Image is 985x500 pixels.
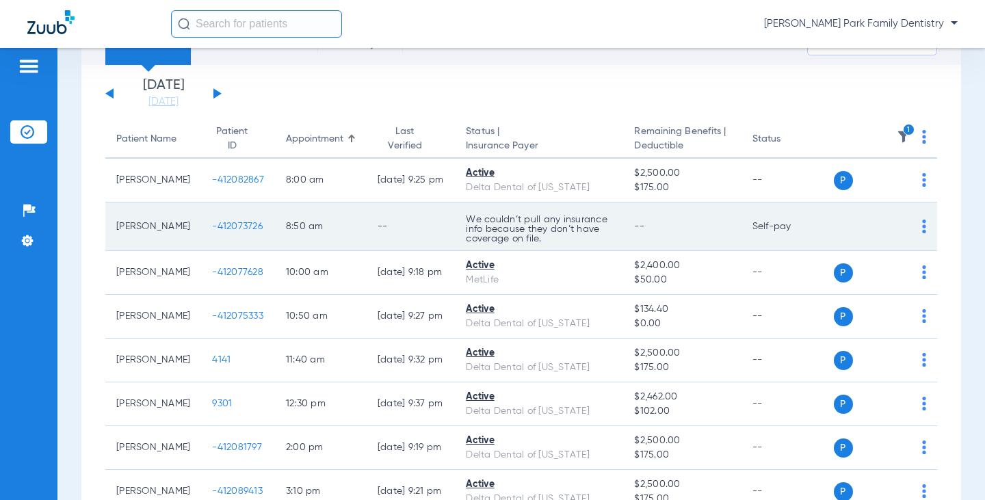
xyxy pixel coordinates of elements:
[922,265,926,279] img: group-dot-blue.svg
[922,484,926,498] img: group-dot-blue.svg
[27,10,75,34] img: Zuub Logo
[367,295,456,339] td: [DATE] 9:27 PM
[466,477,612,492] div: Active
[466,404,612,419] div: Delta Dental of [US_STATE]
[367,202,456,251] td: --
[466,390,612,404] div: Active
[741,251,834,295] td: --
[212,124,252,153] div: Patient ID
[634,317,730,331] span: $0.00
[466,434,612,448] div: Active
[275,202,367,251] td: 8:50 AM
[634,302,730,317] span: $134.40
[275,382,367,426] td: 12:30 PM
[741,202,834,251] td: Self-pay
[634,404,730,419] span: $102.00
[212,311,263,321] span: -412075333
[922,440,926,454] img: group-dot-blue.svg
[741,159,834,202] td: --
[834,438,853,458] span: P
[122,95,205,109] a: [DATE]
[212,124,264,153] div: Patient ID
[212,399,232,408] span: 9301
[834,351,853,370] span: P
[834,171,853,190] span: P
[634,273,730,287] span: $50.00
[378,124,445,153] div: Last Verified
[275,426,367,470] td: 2:00 PM
[116,132,176,146] div: Patient Name
[212,175,264,185] span: -412082867
[466,259,612,273] div: Active
[105,295,201,339] td: [PERSON_NAME]
[466,302,612,317] div: Active
[212,355,231,365] span: 4141
[275,159,367,202] td: 8:00 AM
[634,390,730,404] span: $2,462.00
[105,382,201,426] td: [PERSON_NAME]
[834,263,853,282] span: P
[18,58,40,75] img: hamburger-icon
[105,202,201,251] td: [PERSON_NAME]
[466,346,612,360] div: Active
[455,120,623,159] th: Status |
[367,382,456,426] td: [DATE] 9:37 PM
[634,259,730,273] span: $2,400.00
[741,339,834,382] td: --
[897,130,910,144] img: filter.svg
[105,159,201,202] td: [PERSON_NAME]
[466,317,612,331] div: Delta Dental of [US_STATE]
[634,346,730,360] span: $2,500.00
[466,181,612,195] div: Delta Dental of [US_STATE]
[741,295,834,339] td: --
[741,382,834,426] td: --
[764,17,958,31] span: [PERSON_NAME] Park Family Dentistry
[105,339,201,382] td: [PERSON_NAME]
[834,307,853,326] span: P
[634,181,730,195] span: $175.00
[367,159,456,202] td: [DATE] 9:25 PM
[466,166,612,181] div: Active
[922,173,926,187] img: group-dot-blue.svg
[212,486,263,496] span: -412089413
[466,360,612,375] div: Delta Dental of [US_STATE]
[122,79,205,109] li: [DATE]
[634,434,730,448] span: $2,500.00
[212,443,262,452] span: -412081797
[741,120,834,159] th: Status
[275,295,367,339] td: 10:50 AM
[922,220,926,233] img: group-dot-blue.svg
[212,222,263,231] span: -412073726
[834,395,853,414] span: P
[634,448,730,462] span: $175.00
[623,120,741,159] th: Remaining Benefits |
[105,426,201,470] td: [PERSON_NAME]
[634,360,730,375] span: $175.00
[212,267,263,277] span: -412077628
[466,215,612,244] p: We couldn’t pull any insurance info because they don’t have coverage on file.
[634,222,644,231] span: --
[466,273,612,287] div: MetLife
[466,139,612,153] span: Insurance Payer
[634,139,730,153] span: Deductible
[741,426,834,470] td: --
[922,309,926,323] img: group-dot-blue.svg
[367,251,456,295] td: [DATE] 9:18 PM
[275,251,367,295] td: 10:00 AM
[367,426,456,470] td: [DATE] 9:19 PM
[634,477,730,492] span: $2,500.00
[286,132,356,146] div: Appointment
[466,448,612,462] div: Delta Dental of [US_STATE]
[105,251,201,295] td: [PERSON_NAME]
[178,18,190,30] img: Search Icon
[171,10,342,38] input: Search for patients
[367,339,456,382] td: [DATE] 9:32 PM
[922,353,926,367] img: group-dot-blue.svg
[116,132,190,146] div: Patient Name
[634,166,730,181] span: $2,500.00
[378,124,432,153] div: Last Verified
[903,124,915,136] i: 1
[286,132,343,146] div: Appointment
[275,339,367,382] td: 11:40 AM
[922,130,926,144] img: group-dot-blue.svg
